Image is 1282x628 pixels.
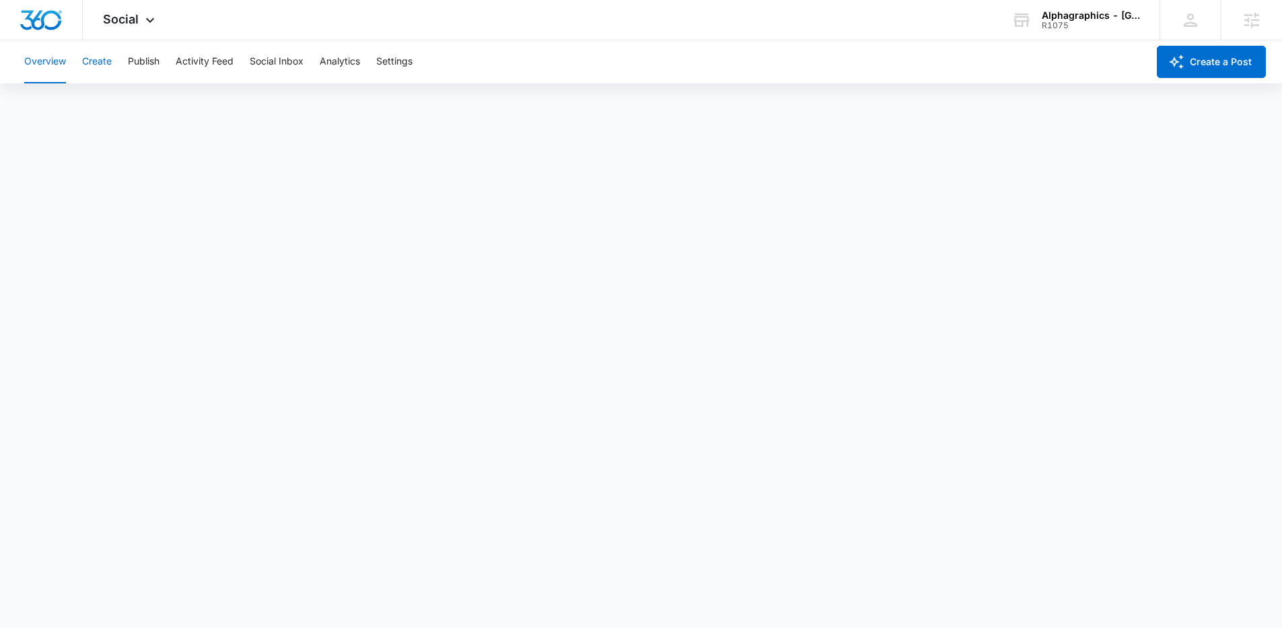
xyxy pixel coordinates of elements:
[1042,21,1140,30] div: account id
[103,12,139,26] span: Social
[176,40,234,83] button: Activity Feed
[320,40,360,83] button: Analytics
[24,40,66,83] button: Overview
[1157,46,1266,78] button: Create a Post
[128,40,159,83] button: Publish
[376,40,413,83] button: Settings
[250,40,304,83] button: Social Inbox
[82,40,112,83] button: Create
[1042,10,1140,21] div: account name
